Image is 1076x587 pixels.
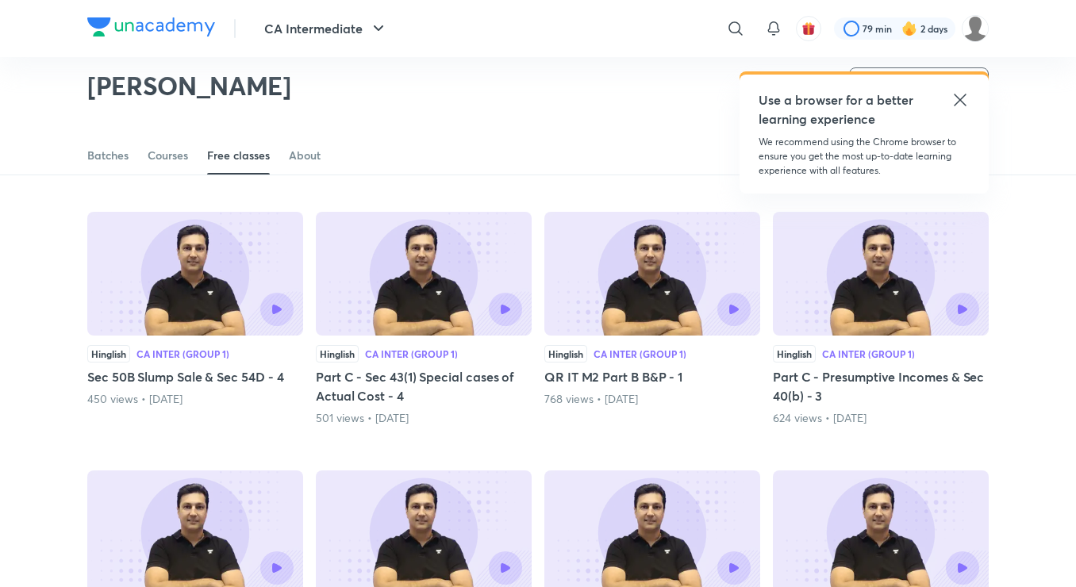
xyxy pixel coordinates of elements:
button: avatar [796,16,821,41]
p: We recommend using the Chrome browser to ensure you get the most up-to-date learning experience w... [759,135,970,178]
img: streak [901,21,917,36]
div: 768 views • 7 months ago [544,391,760,407]
div: Part C - Sec 43(1) Special cases of Actual Cost - 4 [316,212,532,426]
h5: Part C - Sec 43(1) Special cases of Actual Cost - 4 [316,367,532,405]
div: Sec 50B Slump Sale & Sec 54D - 4 [87,212,303,426]
a: About [289,136,321,175]
div: CA Inter (Group 1) [136,349,229,359]
h5: Part C - Presumptive Incomes & Sec 40(b) - 3 [773,367,989,405]
img: Soumee [962,15,989,42]
a: Free classes [207,136,270,175]
div: Part C - Presumptive Incomes & Sec 40(b) - 3 [773,212,989,426]
h5: Sec 50B Slump Sale & Sec 54D - 4 [87,367,303,386]
div: Batches [87,148,129,163]
div: About [289,148,321,163]
div: Hinglish [316,345,359,363]
div: 501 views • 7 months ago [316,410,532,426]
div: Free classes [207,148,270,163]
a: Company Logo [87,17,215,40]
div: Hinglish [773,345,816,363]
h5: QR IT M2 Part B B&P - 1 [544,367,760,386]
img: Company Logo [87,17,215,36]
div: CA Inter (Group 1) [365,349,458,359]
div: Courses [148,148,188,163]
div: CA Inter (Group 1) [594,349,686,359]
h5: Use a browser for a better learning experience [759,90,917,129]
button: CA Intermediate [255,13,398,44]
div: Hinglish [544,345,587,363]
div: Hinglish [87,345,130,363]
h2: [PERSON_NAME] [87,70,291,102]
img: avatar [801,21,816,36]
a: Courses [148,136,188,175]
a: Batches [87,136,129,175]
div: 624 views • 7 months ago [773,410,989,426]
button: Following [849,67,989,99]
div: 450 views • 7 months ago [87,391,303,407]
div: CA Inter (Group 1) [822,349,915,359]
div: QR IT M2 Part B B&P - 1 [544,212,760,426]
